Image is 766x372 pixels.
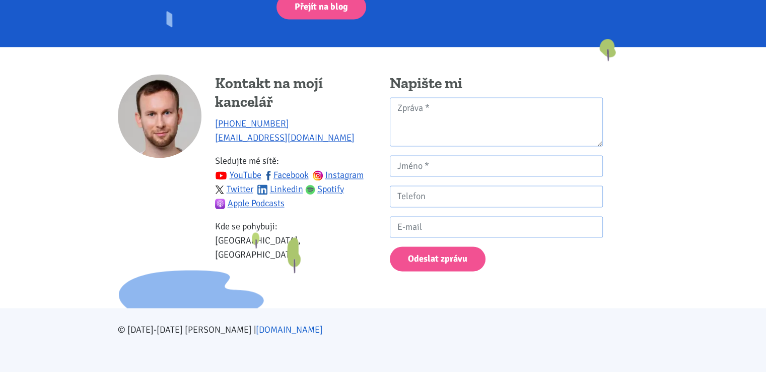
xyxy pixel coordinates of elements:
[215,169,261,180] a: YouTube
[390,74,603,93] h4: Napište mi
[263,170,273,180] img: fb.svg
[390,246,485,271] button: Odeslat zprávu
[215,219,376,262] p: Kde se pohybuji: [GEOGRAPHIC_DATA], [GEOGRAPHIC_DATA]
[215,185,224,194] img: twitter.svg
[257,183,303,195] a: Linkedin
[118,74,201,158] img: Tomáš Kučera
[305,184,315,195] img: spotify.png
[215,169,227,181] img: youtube.svg
[256,324,323,335] a: [DOMAIN_NAME]
[390,216,603,238] input: E-mail
[313,170,323,180] img: ig.svg
[215,199,225,209] img: apple-podcasts.png
[390,97,603,271] form: Kontaktní formulář
[263,169,309,180] a: Facebook
[215,198,285,209] a: Apple Podcasts
[111,323,655,337] div: © [DATE]-[DATE] [PERSON_NAME] |
[215,74,376,112] h4: Kontakt na mojí kancelář
[305,183,344,195] a: Spotify
[215,132,355,143] a: [EMAIL_ADDRESS][DOMAIN_NAME]
[257,184,267,195] img: linkedin.svg
[313,169,364,180] a: Instagram
[390,155,603,177] input: Jméno *
[215,154,376,210] p: Sledujte mé sítě:
[390,185,603,207] input: Telefon
[215,183,253,195] a: Twitter
[215,118,289,129] a: [PHONE_NUMBER]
